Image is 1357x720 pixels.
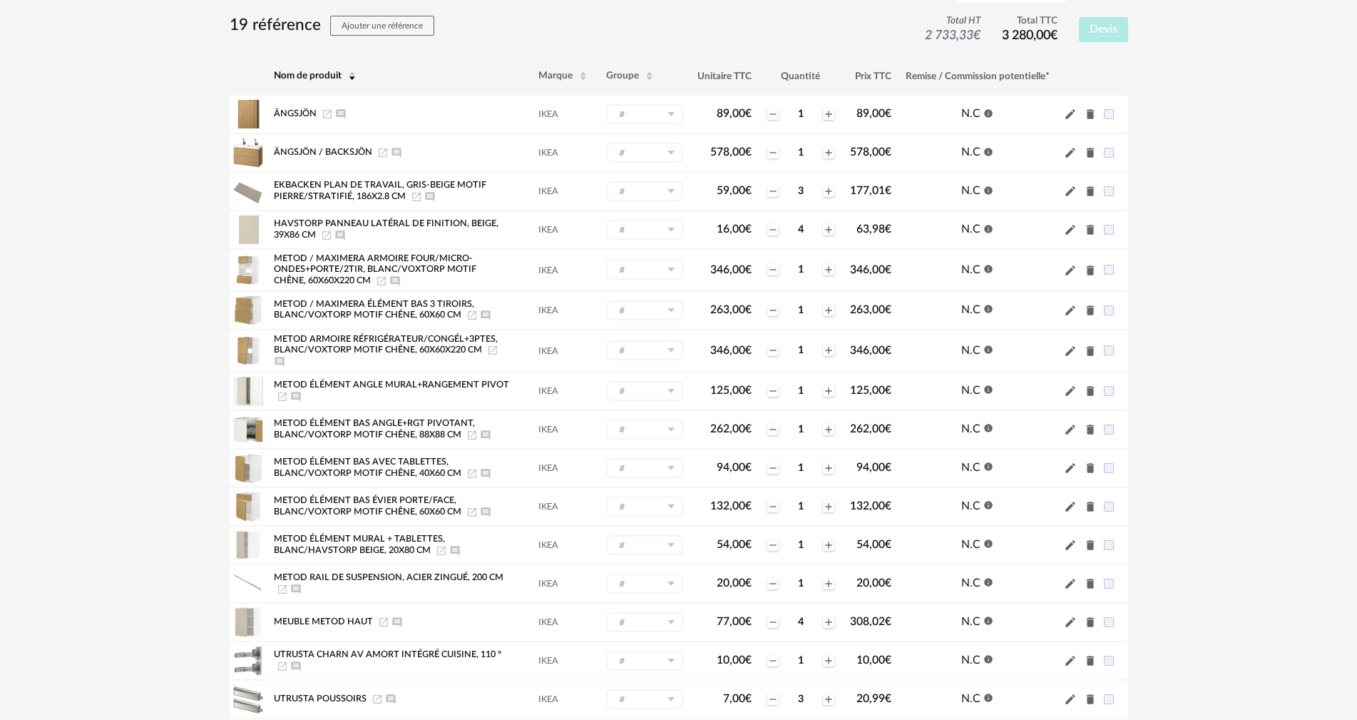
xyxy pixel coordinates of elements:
span: IKEA [538,225,558,234]
img: Product pack shot [233,138,263,168]
span: IKEA [538,502,558,511]
img: Product pack shot [233,376,263,406]
span: Information icon [983,422,993,433]
span: N.C [961,539,980,550]
div: 1 [780,539,821,552]
span: Plus icon [823,385,834,397]
span: Plus icon [823,345,834,356]
span: Information icon [983,614,993,626]
span: 94,00 [856,462,891,473]
span: Ajouter un commentaire [480,507,491,516]
span: Delete icon [1084,303,1097,317]
img: Product pack shot [233,415,263,445]
div: 1 [780,304,821,317]
a: Launch icon [466,469,478,477]
span: Information icon [983,691,993,703]
div: 1 [780,108,821,121]
a: Launch icon [322,109,333,118]
span: € [973,29,980,42]
span: € [885,108,891,119]
span: Information icon [983,183,993,195]
span: € [745,264,752,275]
span: IKEA [538,306,558,315]
span: 346,00 [710,345,752,356]
span: Plus icon [823,655,834,666]
div: Sélectionner un groupe [606,381,683,401]
div: Sélectionner un groupe [606,574,683,594]
span: € [885,146,891,158]
span: Launch icon [277,392,288,400]
span: N.C [961,616,980,627]
span: Delete icon [1084,461,1097,475]
div: 1 [780,577,821,590]
div: Sélectionner un groupe [606,458,683,478]
span: Plus icon [823,578,834,589]
span: € [745,345,752,356]
span: Information icon [983,653,993,664]
div: Sélectionner un groupe [606,689,683,709]
span: IKEA [538,541,558,549]
span: € [745,304,752,315]
button: Devis [1079,17,1128,43]
span: Delete icon [1084,223,1097,236]
span: N.C [961,423,980,435]
span: Plus icon [823,462,834,474]
span: Minus icon [767,264,779,275]
span: Pencil icon [1064,184,1077,198]
span: Ajouter un commentaire [335,109,347,118]
span: € [885,500,891,512]
span: Plus icon [823,186,834,197]
span: € [885,385,891,396]
span: N.C [961,304,980,315]
span: IKEA [538,148,558,157]
th: Remise / Commission potentielle* [898,57,1057,96]
span: Ajouter un commentaire [290,661,302,670]
span: N.C [961,462,980,473]
a: Launch icon [466,310,478,319]
span: € [745,539,752,550]
span: € [745,462,752,473]
span: € [885,654,891,666]
span: MEUBLE METOD HAUT [274,617,373,626]
img: Product pack shot [233,684,263,714]
span: € [885,185,891,196]
span: Minus icon [767,462,779,474]
span: Minus icon [767,424,779,435]
span: Minus icon [767,305,779,316]
span: Launch icon [377,148,389,156]
span: Pencil icon [1064,461,1077,475]
span: 308,02 [850,616,891,627]
span: Delete icon [1084,692,1097,706]
a: Launch icon [466,507,478,516]
div: 4 [780,616,821,629]
span: 20,00 [717,577,752,589]
a: Launch icon [376,276,387,285]
a: Launch icon [321,230,332,239]
span: Marque [538,71,573,81]
span: Ajouter un commentaire [334,230,346,239]
span: 262,00 [850,423,891,435]
span: Pencil icon [1064,303,1077,317]
img: Product pack shot [233,492,263,522]
span: 20,99 [856,693,891,704]
span: N.C [961,264,980,275]
div: Sélectionner un groupe [606,420,683,440]
span: Devis [1090,24,1117,35]
span: N.C [961,500,980,512]
a: Launch icon [436,546,447,554]
img: Product pack shot [233,569,263,599]
img: Product pack shot [233,295,263,325]
span: € [885,345,891,356]
span: 89,00 [856,108,891,119]
span: € [745,185,752,196]
span: METOD Élément bas avec tablettes, blanc/Voxtorp motif chêne, 40x60 cm [274,457,461,477]
span: Minus icon [767,578,779,589]
span: Plus icon [823,224,834,235]
div: 1 [780,385,821,397]
th: Quantité [759,57,843,96]
span: EKBACKEN Plan de travail, gris-beige motif pierre/stratifié, 186x2.8 cm [274,181,486,201]
span: Launch icon [372,694,383,703]
div: Sélectionner un groupe [606,143,683,163]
